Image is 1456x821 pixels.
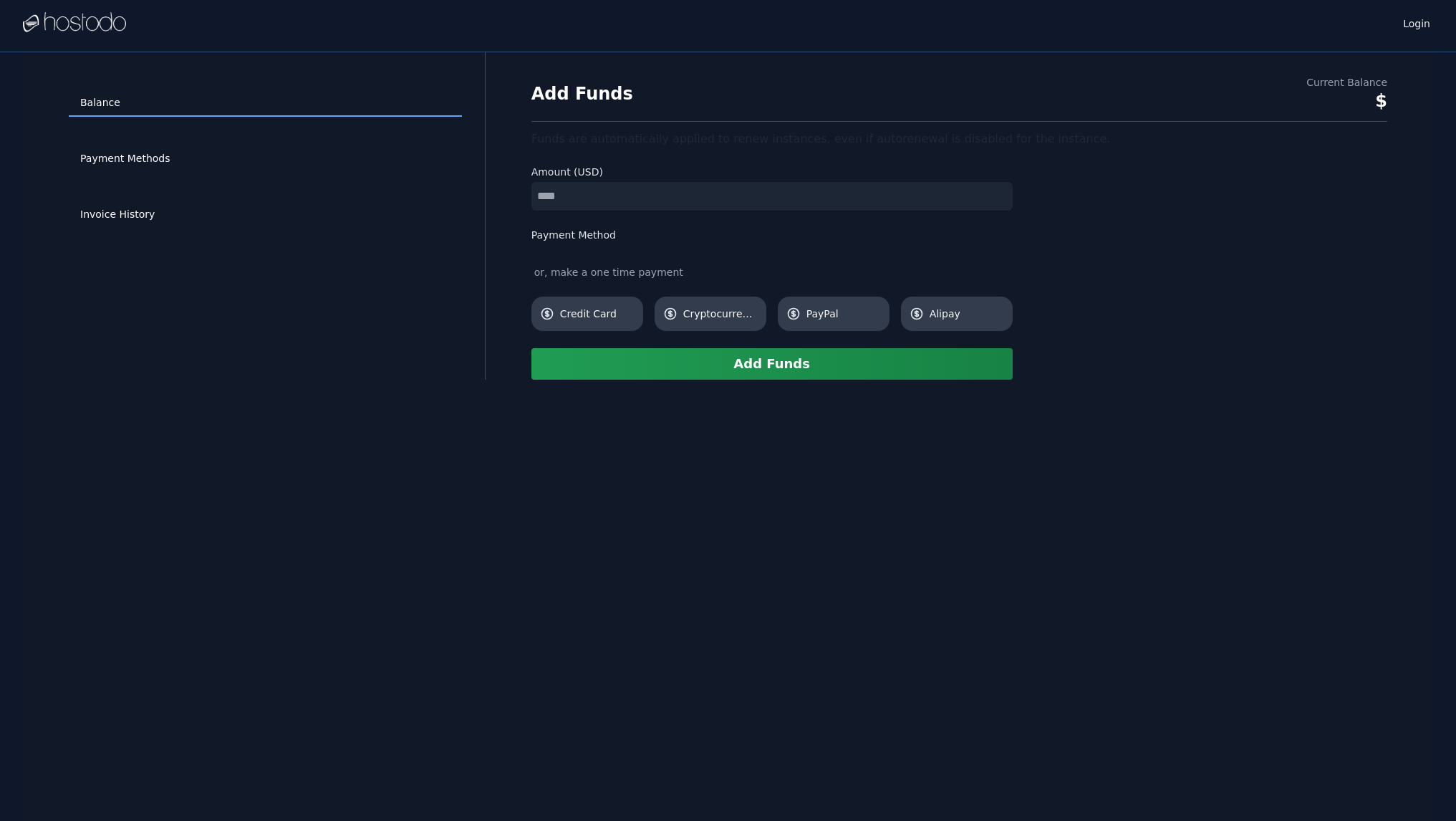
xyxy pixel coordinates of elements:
a: Invoice History [69,201,462,229]
img: Logo [23,12,126,34]
div: $ [1306,90,1387,112]
span: Cryptocurrency [683,307,758,321]
button: Add Funds [531,348,1013,380]
h1: Add Funds [531,82,633,105]
a: Balance [69,90,462,117]
span: PayPal [806,307,881,321]
label: Amount (USD) [531,165,1013,179]
div: Current Balance [1306,75,1387,90]
a: Login [1400,14,1433,31]
label: Payment Method [531,228,1013,242]
span: Credit Card [560,307,635,321]
span: Alipay [930,307,1004,321]
div: or, make a one time payment [531,265,1013,279]
div: Funds are automatically applied to renew instances, even if autorenewal is disabled for the insta... [531,130,1387,148]
a: Payment Methods [69,145,462,173]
